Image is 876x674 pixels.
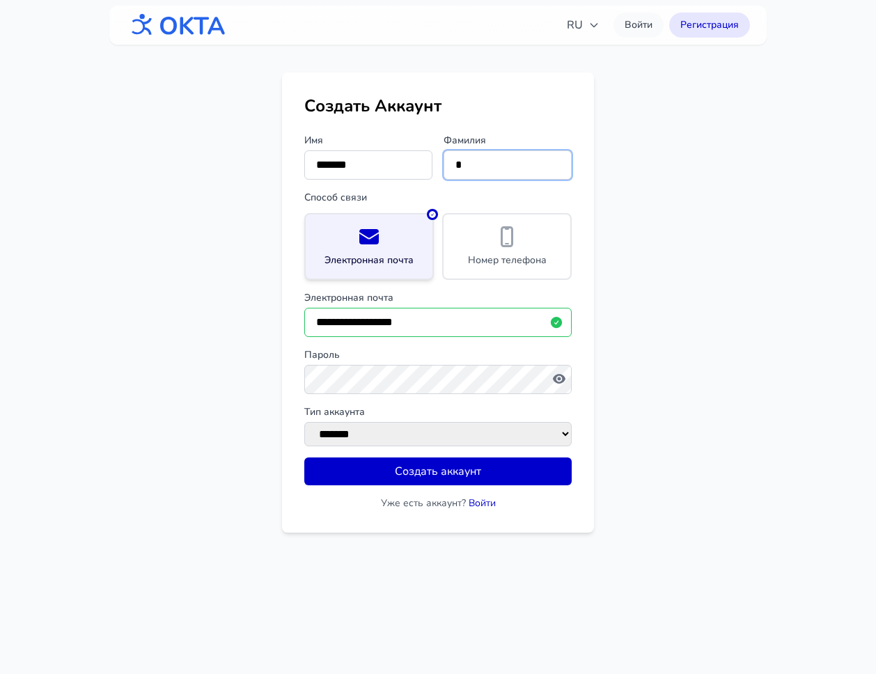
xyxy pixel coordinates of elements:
a: Войти [469,496,496,510]
button: RU [558,11,608,39]
a: Войти [613,13,664,38]
label: Имя [304,134,432,148]
a: Регистрация [669,13,750,38]
label: Фамилия [444,134,572,148]
img: OKTA logo [126,7,226,43]
h1: Создать Аккаунт [304,95,572,117]
label: Пароль [304,348,572,362]
span: Номер телефона [468,253,547,267]
label: Тип аккаунта [304,405,572,419]
label: Способ связи [304,191,572,205]
button: Создать аккаунт [304,457,572,485]
label: Электронная почта [304,291,572,305]
span: Электронная почта [324,253,414,267]
span: RU [567,17,600,33]
p: Уже есть аккаунт? [304,496,572,510]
